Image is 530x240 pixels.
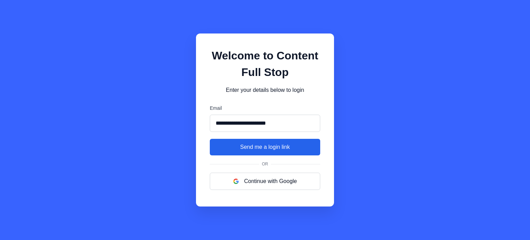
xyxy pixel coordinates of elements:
h1: Welcome to Content Full Stop [210,47,320,80]
span: Or [259,161,271,167]
p: Enter your details below to login [210,86,320,94]
button: Send me a login link [210,139,320,155]
label: Email [210,105,320,112]
button: Continue with Google [210,173,320,190]
img: google logo [233,179,239,184]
